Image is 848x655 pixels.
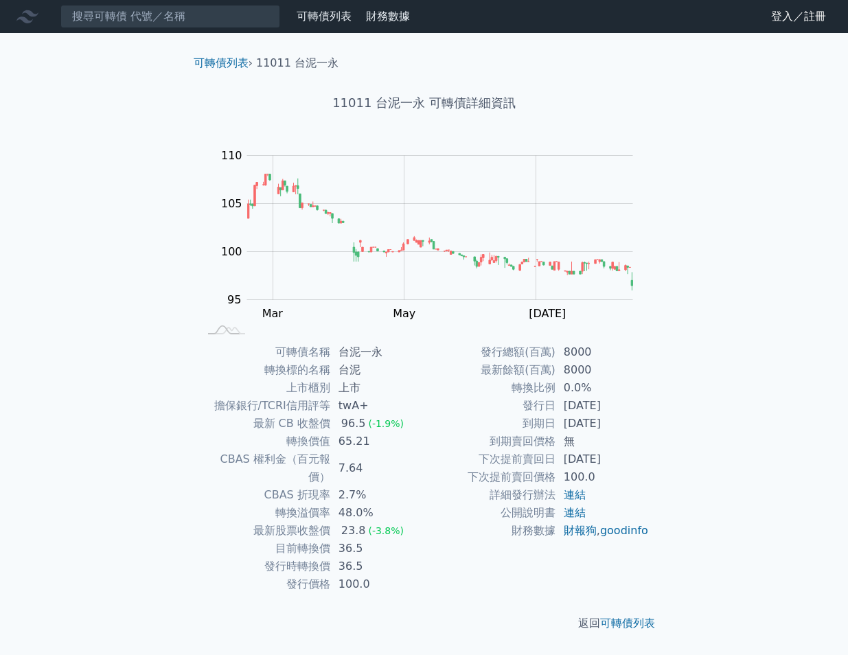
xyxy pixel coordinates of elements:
[199,558,330,575] td: 發行時轉換價
[600,524,648,537] a: goodinfo
[199,415,330,433] td: 最新 CB 收盤價
[555,379,650,397] td: 0.0%
[199,540,330,558] td: 目前轉換價
[199,433,330,450] td: 轉換價值
[424,379,555,397] td: 轉換比例
[330,540,424,558] td: 36.5
[555,415,650,433] td: [DATE]
[339,415,369,433] div: 96.5
[330,397,424,415] td: twA+
[424,361,555,379] td: 最新餘額(百萬)
[330,486,424,504] td: 2.7%
[760,5,837,27] a: 登入／註冊
[366,10,410,23] a: 財務數據
[256,55,339,71] li: 11011 台泥一永
[424,522,555,540] td: 財務數據
[199,450,330,486] td: CBAS 權利金（百元報價）
[330,450,424,486] td: 7.64
[600,617,655,630] a: 可轉債列表
[368,525,404,536] span: (-3.8%)
[555,343,650,361] td: 8000
[330,343,424,361] td: 台泥一永
[779,589,848,655] div: 聊天小工具
[555,450,650,468] td: [DATE]
[330,433,424,450] td: 65.21
[555,468,650,486] td: 100.0
[555,522,650,540] td: ,
[330,575,424,593] td: 100.0
[199,361,330,379] td: 轉換標的名稱
[221,149,242,162] tspan: 110
[779,589,848,655] iframe: Chat Widget
[424,343,555,361] td: 發行總額(百萬)
[555,361,650,379] td: 8000
[214,149,654,320] g: Chart
[183,615,666,632] p: 返回
[221,245,242,258] tspan: 100
[564,524,597,537] a: 財報狗
[393,307,415,320] tspan: May
[199,343,330,361] td: 可轉債名稱
[424,397,555,415] td: 發行日
[199,397,330,415] td: 擔保銀行/TCRI信用評等
[368,418,404,429] span: (-1.9%)
[199,486,330,504] td: CBAS 折現率
[330,558,424,575] td: 36.5
[199,379,330,397] td: 上市櫃別
[194,56,249,69] a: 可轉債列表
[199,575,330,593] td: 發行價格
[199,522,330,540] td: 最新股票收盤價
[330,361,424,379] td: 台泥
[424,433,555,450] td: 到期賣回價格
[194,55,253,71] li: ›
[297,10,352,23] a: 可轉債列表
[555,433,650,450] td: 無
[564,488,586,501] a: 連結
[339,522,369,540] div: 23.8
[227,293,241,306] tspan: 95
[199,504,330,522] td: 轉換溢價率
[564,506,586,519] a: 連結
[60,5,280,28] input: 搜尋可轉債 代號／名稱
[221,197,242,210] tspan: 105
[183,93,666,113] h1: 11011 台泥一永 可轉債詳細資訊
[424,504,555,522] td: 公開說明書
[529,307,566,320] tspan: [DATE]
[330,504,424,522] td: 48.0%
[424,468,555,486] td: 下次提前賣回價格
[555,397,650,415] td: [DATE]
[424,450,555,468] td: 下次提前賣回日
[424,415,555,433] td: 到期日
[424,486,555,504] td: 詳細發行辦法
[262,307,284,320] tspan: Mar
[330,379,424,397] td: 上市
